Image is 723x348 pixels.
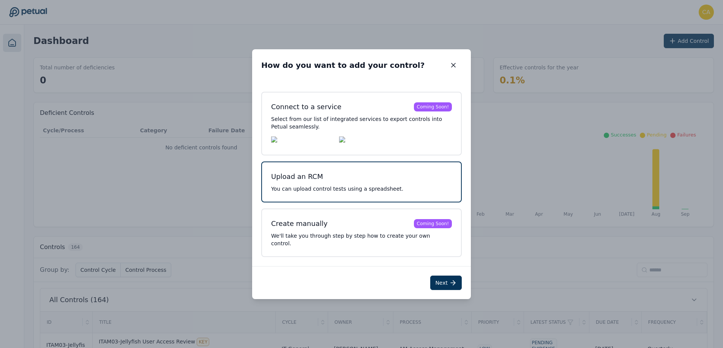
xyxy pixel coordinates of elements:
p: Select from our list of integrated services to export controls into Petual seamlessly. [271,115,452,130]
h2: How do you want to add your control? [261,60,425,71]
button: Next [430,276,462,290]
div: Coming Soon! [414,102,452,111]
p: We'll take you through step by step how to create your own control. [271,232,452,247]
button: Create manuallyComing Soon!We'll take you through step by step how to create your own control. [261,208,462,257]
div: Connect to a service [271,102,341,112]
p: You can upload control tests using a spreadsheet. [271,185,452,193]
div: Create manually [271,218,328,229]
button: Upload an RCMYou can upload control tests using a spreadsheet. [261,161,462,202]
img: Auditboard [271,136,333,146]
img: Workiva [339,136,390,146]
div: Upload an RCM [271,171,323,182]
button: Connect to a serviceComing Soon!Select from our list of integrated services to export controls in... [261,92,462,155]
div: Coming Soon! [414,219,452,228]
